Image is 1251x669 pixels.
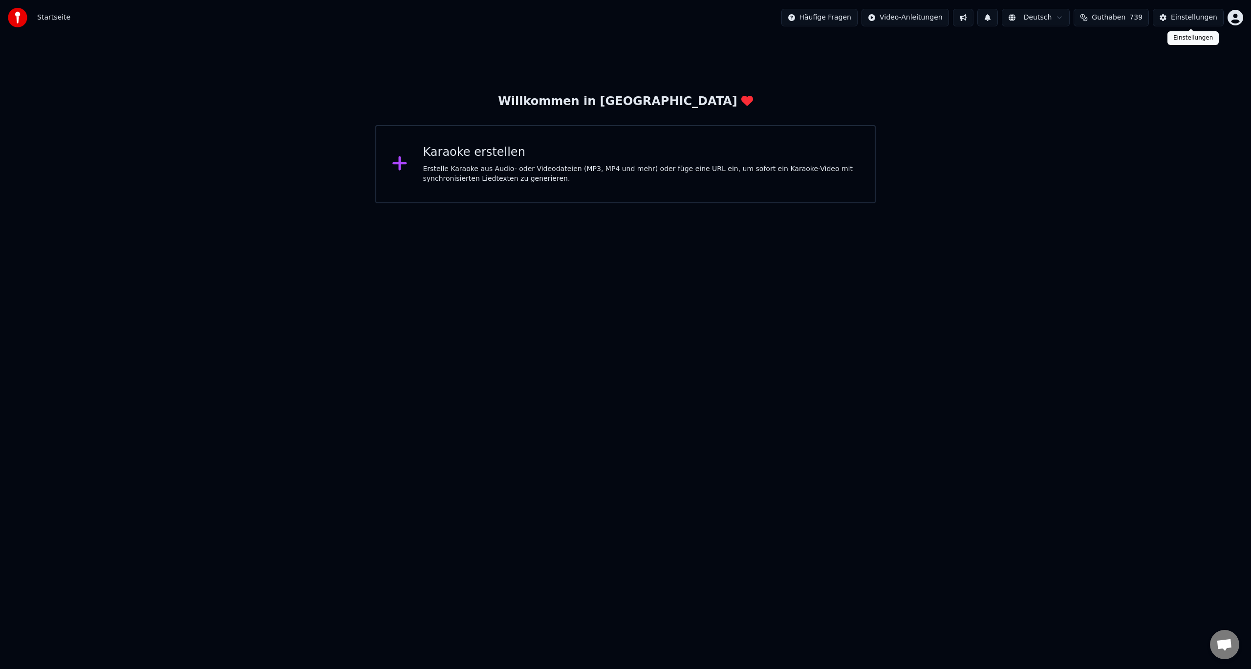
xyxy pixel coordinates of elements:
[1171,13,1217,22] div: Einstellungen
[862,9,949,26] button: Video-Anleitungen
[1129,13,1143,22] span: 739
[1210,630,1239,659] a: Chat öffnen
[423,145,860,160] div: Karaoke erstellen
[8,8,27,27] img: youka
[1153,9,1224,26] button: Einstellungen
[1167,31,1219,45] div: Einstellungen
[423,164,860,184] div: Erstelle Karaoke aus Audio- oder Videodateien (MP3, MP4 und mehr) oder füge eine URL ein, um sofo...
[37,13,70,22] span: Startseite
[1092,13,1125,22] span: Guthaben
[1074,9,1149,26] button: Guthaben739
[781,9,858,26] button: Häufige Fragen
[498,94,753,109] div: Willkommen in [GEOGRAPHIC_DATA]
[37,13,70,22] nav: breadcrumb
